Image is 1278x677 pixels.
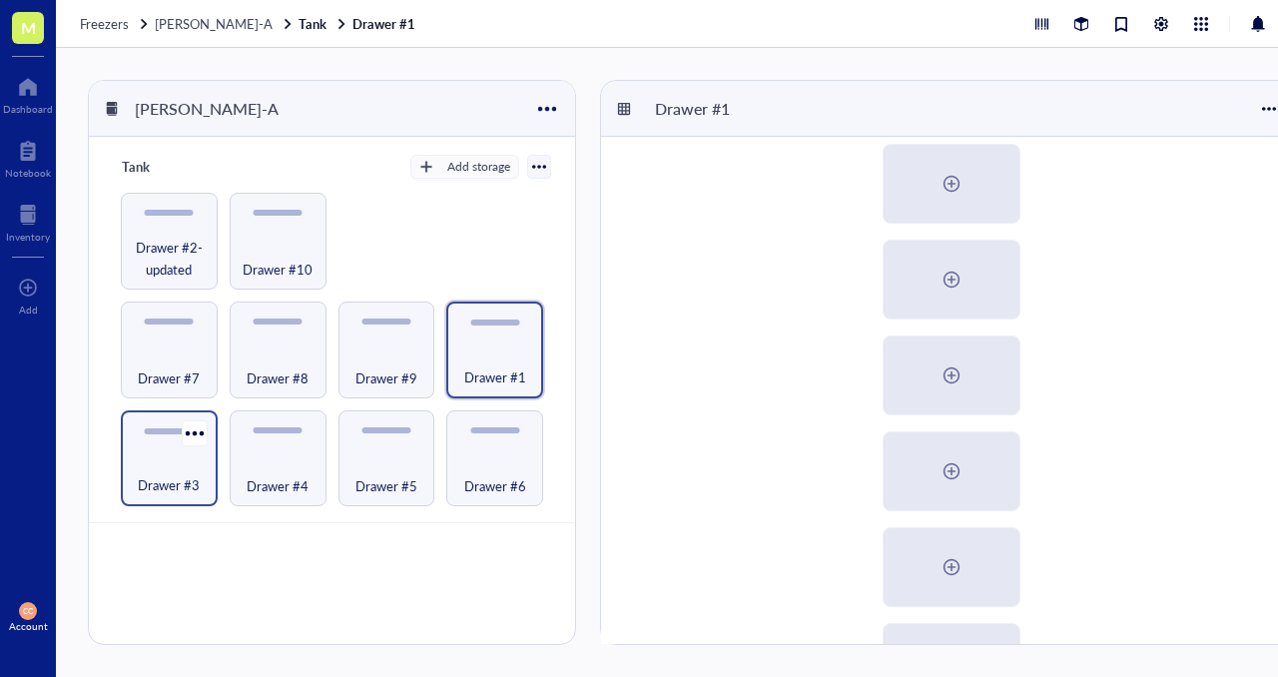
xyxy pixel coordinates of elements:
span: CC [23,606,34,615]
span: Drawer #8 [247,367,309,389]
div: Inventory [6,231,50,243]
span: Drawer #5 [355,475,417,497]
span: Drawer #9 [355,367,417,389]
div: Add storage [447,158,510,176]
a: Inventory [6,199,50,243]
div: Account [9,620,48,632]
div: Dashboard [3,103,53,115]
span: Drawer #4 [247,475,309,497]
span: [PERSON_NAME]-A [155,14,273,33]
button: Add storage [410,155,519,179]
span: Drawer #6 [464,475,526,497]
a: Dashboard [3,71,53,115]
span: M [21,15,36,40]
div: [PERSON_NAME]-A [126,92,288,126]
div: Tank [113,153,233,181]
div: Drawer #1 [646,92,766,126]
span: Freezers [80,14,129,33]
div: Notebook [5,167,51,179]
a: TankDrawer #1 [299,15,419,33]
span: Drawer #1 [464,366,526,388]
a: Freezers [80,15,151,33]
a: Notebook [5,135,51,179]
span: Drawer #10 [243,259,313,281]
a: [PERSON_NAME]-A [155,15,295,33]
div: Add [19,304,38,316]
span: Drawer #2-updated [130,237,209,281]
span: Drawer #3 [138,474,200,496]
span: Drawer #7 [138,367,200,389]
